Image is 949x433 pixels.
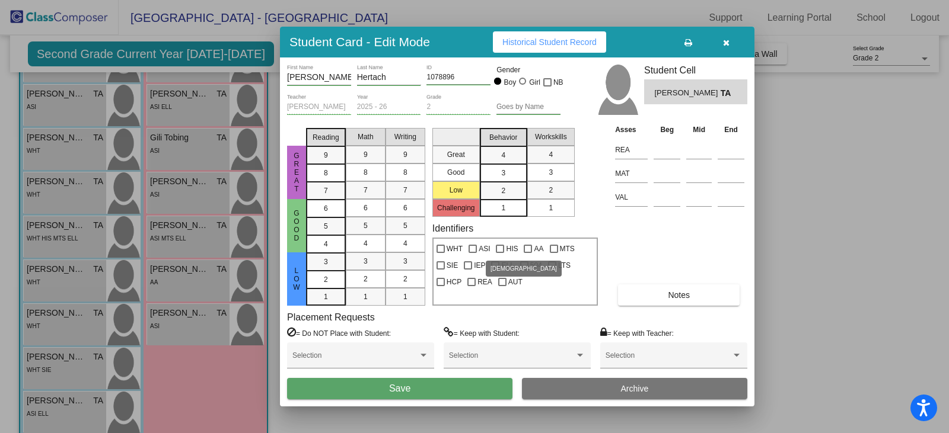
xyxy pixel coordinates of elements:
[291,152,302,193] span: Great
[501,258,514,272] span: ELL
[324,203,328,214] span: 6
[668,290,690,300] span: Notes
[506,242,518,256] span: HIS
[403,203,407,213] span: 6
[504,77,517,88] div: Boy
[530,258,542,272] span: 504
[644,65,747,76] h3: Student Cell
[715,123,747,136] th: End
[403,291,407,302] span: 1
[615,188,648,206] input: assessment
[496,103,561,111] input: goes by name
[389,383,410,393] span: Save
[287,312,375,323] label: Placement Requests
[364,220,368,231] span: 5
[364,256,368,267] span: 3
[324,256,328,267] span: 3
[493,31,606,53] button: Historical Student Record
[615,141,648,159] input: assessment
[313,132,339,143] span: Reading
[364,185,368,195] span: 7
[502,37,597,47] span: Historical Student Record
[474,258,485,272] span: IEP
[432,223,473,234] label: Identifiers
[654,87,720,100] span: [PERSON_NAME]
[364,203,368,213] span: 6
[522,378,747,399] button: Archive
[479,242,490,256] span: ASI
[508,275,523,289] span: AUT
[324,150,328,161] span: 9
[447,258,458,272] span: SIE
[403,149,407,160] span: 9
[364,167,368,178] span: 8
[403,238,407,249] span: 4
[496,65,561,75] mat-label: Gender
[444,327,520,339] label: = Keep with Student:
[403,274,407,284] span: 2
[357,103,421,111] input: year
[651,123,683,136] th: Beg
[615,165,648,182] input: assessment
[403,256,407,267] span: 3
[489,132,517,143] span: Behavior
[477,275,492,289] span: REA
[287,327,391,339] label: = Do NOT Place with Student:
[560,242,575,256] span: MTS
[324,168,328,178] span: 8
[535,131,567,142] span: Workskills
[683,123,715,136] th: Mid
[528,77,540,88] div: Girl
[364,149,368,160] span: 9
[501,168,505,178] span: 3
[447,242,463,256] span: WHT
[534,242,543,256] span: AA
[394,131,416,142] span: Writing
[501,203,505,213] span: 1
[403,167,407,178] span: 8
[612,123,651,136] th: Asses
[291,209,302,242] span: Good
[358,131,374,142] span: Math
[324,185,328,196] span: 7
[403,220,407,231] span: 5
[501,150,505,161] span: 4
[721,87,737,100] span: TA
[549,149,553,160] span: 4
[447,275,461,289] span: HCP
[324,274,328,285] span: 2
[600,327,674,339] label: = Keep with Teacher:
[324,239,328,249] span: 4
[324,291,328,302] span: 1
[291,267,302,291] span: Low
[287,103,351,111] input: teacher
[287,378,512,399] button: Save
[364,291,368,302] span: 1
[553,75,563,89] span: NB
[501,185,505,196] span: 2
[549,185,553,195] span: 2
[549,167,553,178] span: 3
[426,103,491,111] input: grade
[324,221,328,232] span: 5
[364,274,368,284] span: 2
[618,284,740,306] button: Notes
[364,238,368,249] span: 4
[549,203,553,213] span: 1
[621,384,649,393] span: Archive
[289,34,430,49] h3: Student Card - Edit Mode
[426,73,491,82] input: Enter ID
[403,185,407,195] span: 7
[558,258,571,272] span: LTS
